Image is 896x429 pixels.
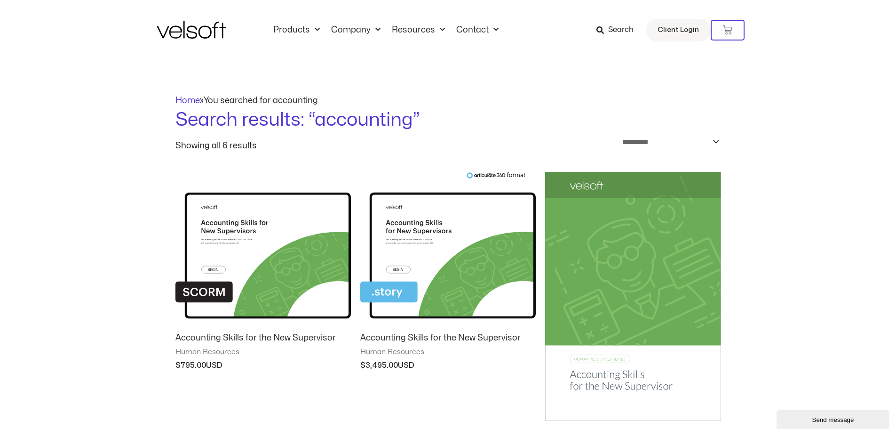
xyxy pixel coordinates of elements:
a: Client Login [646,19,711,41]
a: ContactMenu Toggle [451,25,504,35]
img: Accounting Skills for the New Supervisor [360,172,536,325]
bdi: 3,495.00 [360,362,398,369]
nav: Menu [268,25,504,35]
a: Accounting Skills for the New Supervisor [175,332,351,348]
span: $ [175,362,181,369]
a: Accounting Skills for the New Supervisor [360,332,536,348]
h1: Search results: “accounting” [175,107,721,133]
p: Showing all 6 results [175,142,257,150]
span: $ [360,362,365,369]
span: Human Resources [175,348,351,357]
img: Velsoft Training Materials [157,21,226,39]
img: Accounting Skills for the New Supervisor [545,172,721,421]
h2: Accounting Skills for the New Supervisor [360,332,536,343]
a: ResourcesMenu Toggle [386,25,451,35]
span: » [175,97,318,105]
a: Search [596,22,640,38]
span: Search [608,24,634,36]
a: ProductsMenu Toggle [268,25,325,35]
bdi: 795.00 [175,362,206,369]
span: You searched for accounting [204,97,318,105]
span: Client Login [658,24,699,36]
a: Home [175,97,200,105]
img: Accounting Skills for the New Supervisor [175,172,351,325]
span: Human Resources [360,348,536,357]
a: CompanyMenu Toggle [325,25,386,35]
h2: Accounting Skills for the New Supervisor [175,332,351,343]
iframe: chat widget [777,408,891,429]
select: Shop order [616,133,721,151]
